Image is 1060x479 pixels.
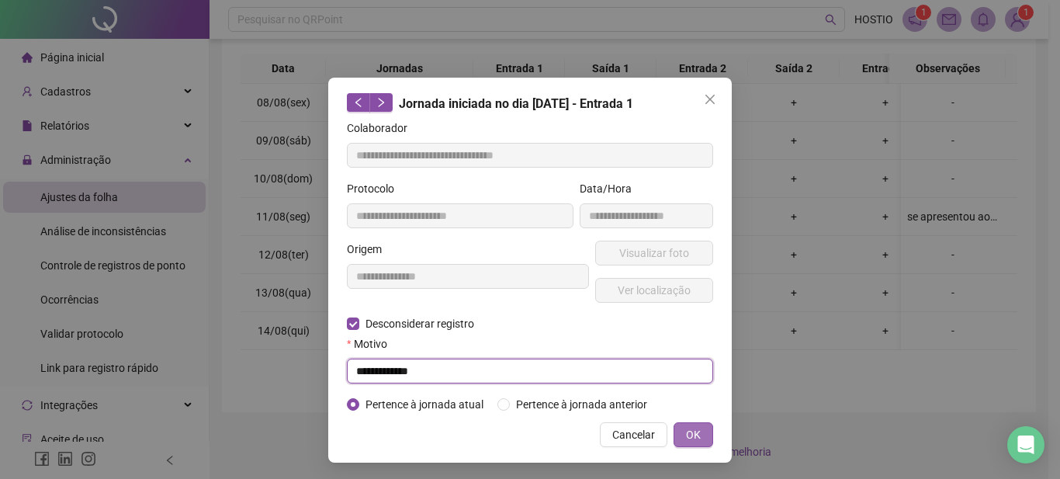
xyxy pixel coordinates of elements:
[359,396,490,413] span: Pertence à jornada atual
[612,426,655,443] span: Cancelar
[595,278,713,303] button: Ver localização
[347,93,713,113] div: Jornada iniciada no dia [DATE] - Entrada 1
[698,87,722,112] button: Close
[376,97,386,108] span: right
[369,93,393,112] button: right
[1007,426,1044,463] div: Open Intercom Messenger
[595,241,713,266] button: Visualizar foto
[347,180,404,197] label: Protocolo
[353,97,364,108] span: left
[347,120,417,137] label: Colaborador
[347,335,397,352] label: Motivo
[347,241,392,258] label: Origem
[580,180,642,197] label: Data/Hora
[600,422,667,447] button: Cancelar
[674,422,713,447] button: OK
[359,315,480,332] span: Desconsiderar registro
[686,426,701,443] span: OK
[347,93,370,112] button: left
[704,93,716,106] span: close
[510,396,653,413] span: Pertence à jornada anterior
